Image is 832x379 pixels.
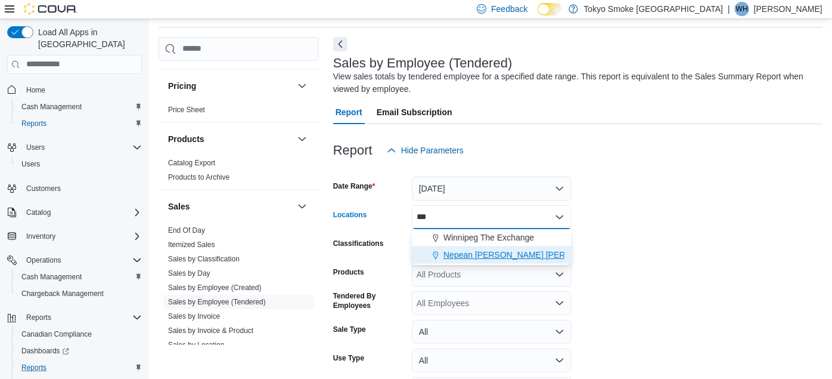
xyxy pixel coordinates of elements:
a: Price Sheet [168,106,205,114]
button: Pricing [295,79,309,93]
img: Cova [24,3,77,15]
span: Home [26,85,45,95]
div: Will Holmes [735,2,749,16]
a: Cash Management [17,100,86,114]
span: Customers [26,184,61,193]
button: Products [295,132,309,146]
button: Catalog [21,205,55,220]
span: Catalog Export [168,158,215,168]
span: Operations [21,253,142,267]
span: Inventory [26,232,55,241]
h3: Sales by Employee (Tendered) [333,56,513,70]
div: Pricing [159,103,319,122]
span: Cash Management [21,272,82,282]
button: Winnipeg The Exchange [412,229,572,246]
button: Close list of options [555,212,564,222]
span: Price Sheet [168,105,205,115]
label: Tendered By Employees [333,291,407,310]
span: Chargeback Management [17,286,142,301]
button: [DATE] [412,177,572,201]
span: Reports [17,116,142,131]
span: Reports [21,119,46,128]
button: Reports [12,359,147,376]
a: End Of Day [168,226,205,235]
a: Reports [17,116,51,131]
button: Operations [2,252,147,269]
a: Sales by Employee (Tendered) [168,298,266,306]
button: Inventory [21,229,60,244]
label: Products [333,267,364,277]
button: Sales [295,199,309,214]
a: Cash Management [17,270,86,284]
button: Users [21,140,49,155]
a: Itemized Sales [168,241,215,249]
a: Dashboards [17,344,74,358]
h3: Sales [168,201,190,212]
span: End Of Day [168,226,205,235]
a: Sales by Invoice & Product [168,326,253,335]
button: Open list of options [555,298,564,308]
span: Reports [26,313,51,322]
span: Catalog [21,205,142,220]
span: WH [736,2,748,16]
button: Chargeback Management [12,285,147,302]
span: Canadian Compliance [21,329,92,339]
span: Sales by Employee (Tendered) [168,297,266,307]
label: Classifications [333,239,384,248]
span: Sales by Classification [168,254,240,264]
span: Feedback [491,3,527,15]
button: All [412,349,572,372]
a: Canadian Compliance [17,327,97,341]
h3: Pricing [168,80,196,92]
p: | [728,2,730,16]
button: Users [12,156,147,172]
button: Nepean [PERSON_NAME] [PERSON_NAME] [412,246,572,264]
h3: Report [333,143,372,158]
h3: Products [168,133,204,145]
button: Reports [12,115,147,132]
button: Cash Management [12,98,147,115]
span: Sales by Invoice & Product [168,326,253,335]
span: Home [21,82,142,97]
button: Canadian Compliance [12,326,147,343]
a: Sales by Location [168,341,225,349]
button: Hide Parameters [382,138,468,162]
span: Cash Management [17,270,142,284]
div: View sales totals by tendered employee for a specified date range. This report is equivalent to t... [333,70,817,95]
button: Sales [168,201,293,212]
div: Products [159,156,319,189]
div: Choose from the following options [412,229,572,264]
span: Users [17,157,142,171]
span: Winnipeg The Exchange [443,232,534,244]
span: Canadian Compliance [17,327,142,341]
button: Pricing [168,80,293,92]
a: Catalog Export [168,159,215,167]
input: Dark Mode [538,3,563,16]
label: Use Type [333,353,364,363]
a: Home [21,83,50,97]
span: Reports [21,310,142,325]
p: [PERSON_NAME] [754,2,822,16]
a: Sales by Employee (Created) [168,284,262,292]
a: Sales by Invoice [168,312,220,321]
span: Sales by Invoice [168,312,220,321]
label: Locations [333,210,367,220]
span: Sales by Day [168,269,210,278]
a: OCM Weekly Inventory [168,53,241,61]
span: Report [336,100,362,124]
button: Products [168,133,293,145]
button: Inventory [2,228,147,245]
a: Sales by Day [168,269,210,278]
span: Cash Management [21,102,82,112]
button: Reports [2,309,147,326]
span: Products to Archive [168,172,229,182]
a: Customers [21,181,66,196]
span: Load All Apps in [GEOGRAPHIC_DATA] [33,26,142,50]
span: Users [21,140,142,155]
span: Users [21,159,40,169]
span: Inventory [21,229,142,244]
a: Reports [17,360,51,375]
button: All [412,320,572,344]
a: Users [17,157,45,171]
